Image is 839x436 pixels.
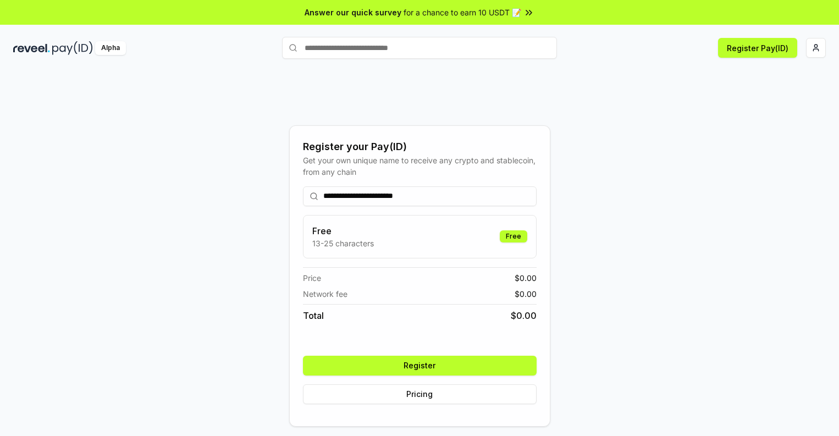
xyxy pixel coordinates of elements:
[303,356,537,376] button: Register
[404,7,521,18] span: for a chance to earn 10 USDT 📝
[303,288,347,300] span: Network fee
[312,224,374,238] h3: Free
[500,230,527,242] div: Free
[515,272,537,284] span: $ 0.00
[303,272,321,284] span: Price
[303,154,537,178] div: Get your own unique name to receive any crypto and stablecoin, from any chain
[511,309,537,322] span: $ 0.00
[305,7,401,18] span: Answer our quick survey
[52,41,93,55] img: pay_id
[303,139,537,154] div: Register your Pay(ID)
[515,288,537,300] span: $ 0.00
[303,384,537,404] button: Pricing
[303,309,324,322] span: Total
[718,38,797,58] button: Register Pay(ID)
[13,41,50,55] img: reveel_dark
[95,41,126,55] div: Alpha
[312,238,374,249] p: 13-25 characters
